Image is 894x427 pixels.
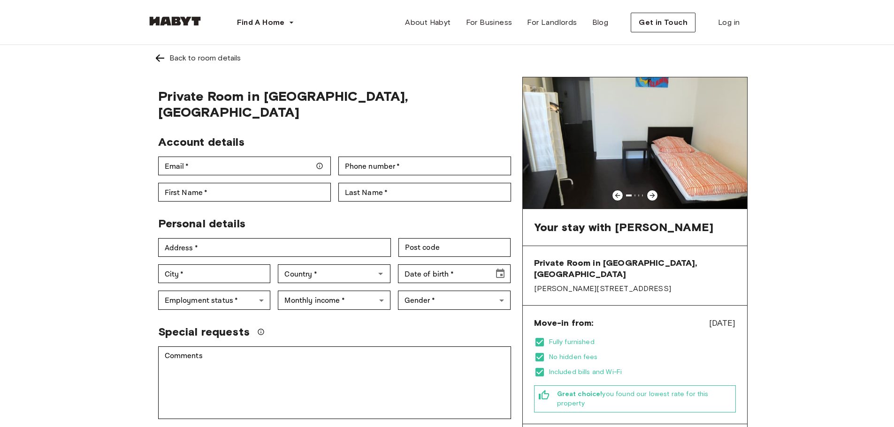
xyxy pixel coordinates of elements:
[592,17,609,28] span: Blog
[711,13,747,32] a: Log in
[557,390,603,398] b: Great choice!
[237,17,285,28] span: Find A Home
[549,367,736,377] span: Included bills and Wi-Fi
[158,264,271,283] div: City
[158,135,245,149] span: Account details
[158,157,331,175] div: Email
[158,183,331,202] div: First Name
[397,13,458,32] a: About Habyt
[158,346,511,419] div: Comments
[458,13,520,32] a: For Business
[405,17,451,28] span: About Habyt
[585,13,616,32] a: Blog
[169,52,241,64] div: Back to room details
[229,13,302,32] button: Find A Home
[557,390,732,408] span: you found our lowest rate for this property
[158,238,391,257] div: Address
[158,88,511,120] span: Private Room in [GEOGRAPHIC_DATA], [GEOGRAPHIC_DATA]
[631,13,695,32] button: Get in Touch
[338,183,511,202] div: Last Name
[534,220,713,234] span: Your stay with [PERSON_NAME]
[534,284,736,294] span: [PERSON_NAME][STREET_ADDRESS]
[374,267,387,280] button: Open
[316,162,323,170] svg: Make sure your email is correct — we'll send your booking details there.
[520,13,584,32] a: For Landlords
[158,325,250,339] span: Special requests
[527,17,577,28] span: For Landlords
[257,328,265,336] svg: We'll do our best to accommodate your request, but please note we can't guarantee it will be poss...
[147,16,203,26] img: Habyt
[523,77,747,209] img: Image of the room
[147,45,748,71] a: Left pointing arrowBack to room details
[709,317,736,329] span: [DATE]
[639,17,688,28] span: Get in Touch
[398,238,511,257] div: Post code
[154,52,166,64] img: Left pointing arrow
[534,257,736,280] span: Private Room in [GEOGRAPHIC_DATA], [GEOGRAPHIC_DATA]
[338,157,511,175] div: Phone number
[549,352,736,362] span: No hidden fees
[534,317,594,329] span: Move-in from:
[491,264,510,283] button: Choose date
[466,17,512,28] span: For Business
[549,337,736,347] span: Fully furnished
[718,17,740,28] span: Log in
[158,217,245,230] span: Personal details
